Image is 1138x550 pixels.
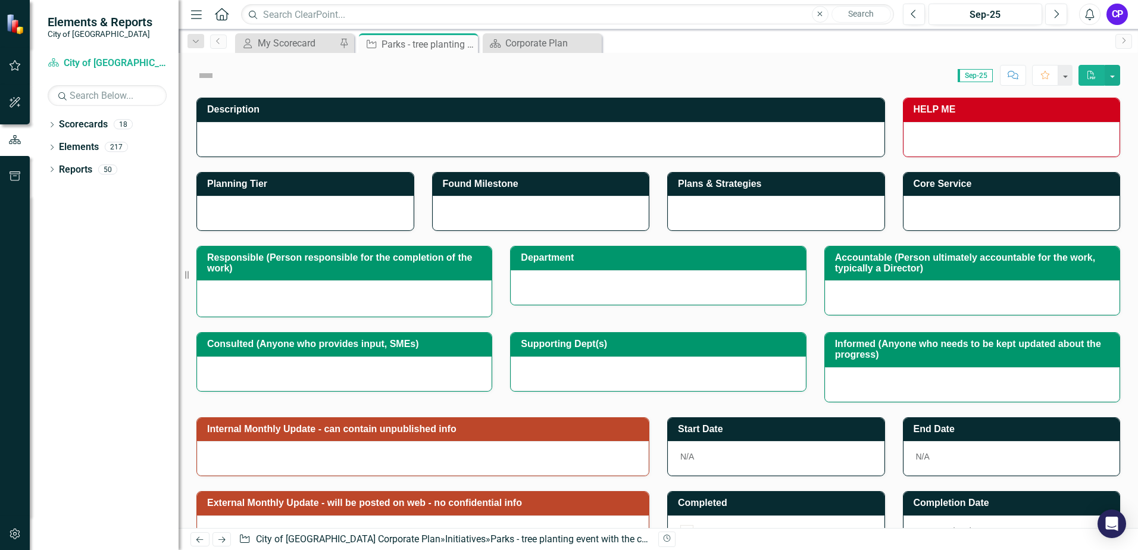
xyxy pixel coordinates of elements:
h3: Accountable (Person ultimately accountable for the work, typically a Director) [835,252,1114,273]
a: Corporate Plan [486,36,599,51]
h3: External Monthly Update - will be posted on web - no confidential info [207,498,643,508]
h3: Completed [678,498,878,508]
div: Not Completed [903,515,1120,550]
input: Search ClearPoint... [241,4,894,25]
a: Reports [59,163,92,177]
div: 50 [98,164,117,174]
button: Search [831,6,891,23]
h3: Plans & Strategies [678,179,878,189]
span: Sep-25 [958,69,993,82]
h3: Planning Tier [207,179,408,189]
a: City of [GEOGRAPHIC_DATA] Corporate Plan [48,57,167,70]
input: Search Below... [48,85,167,106]
button: Sep-25 [928,4,1042,25]
h3: Internal Monthly Update - can contain unpublished info [207,424,643,435]
span: Elements & Reports [48,15,152,29]
div: Parks - tree planting event with the community [382,37,475,52]
h3: HELP ME [914,104,1114,115]
div: Corporate Plan [505,36,599,51]
a: City of [GEOGRAPHIC_DATA] Corporate Plan [256,533,440,545]
small: City of [GEOGRAPHIC_DATA] [48,29,152,39]
div: N/A [903,441,1120,476]
div: My Scorecard [258,36,336,51]
h3: Informed (Anyone who needs to be kept updated about the progress) [835,339,1114,360]
div: » » [239,533,649,546]
h3: Responsible (Person responsible for the completion of the work) [207,252,486,273]
h3: Core Service [914,179,1114,189]
button: CP [1106,4,1128,25]
a: Initiatives [445,533,486,545]
div: Sep-25 [933,8,1038,22]
h3: Description [207,104,878,115]
div: N/A [668,441,884,476]
a: Scorecards [59,118,108,132]
img: Not Defined [196,66,215,85]
h3: End Date [914,424,1114,435]
span: Search [848,9,874,18]
a: Elements [59,140,99,154]
img: ClearPoint Strategy [5,13,27,35]
h3: Completion Date [914,498,1114,508]
div: Parks - tree planting event with the community [490,533,684,545]
h3: Consulted (Anyone who provides input, SMEs) [207,339,486,349]
h3: Found Milestone [443,179,643,189]
a: My Scorecard [238,36,336,51]
h3: Start Date [678,424,878,435]
div: 18 [114,120,133,130]
h3: Supporting Dept(s) [521,339,799,349]
div: Open Intercom Messenger [1098,510,1126,538]
div: 217 [105,142,128,152]
h3: Department [521,252,799,263]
